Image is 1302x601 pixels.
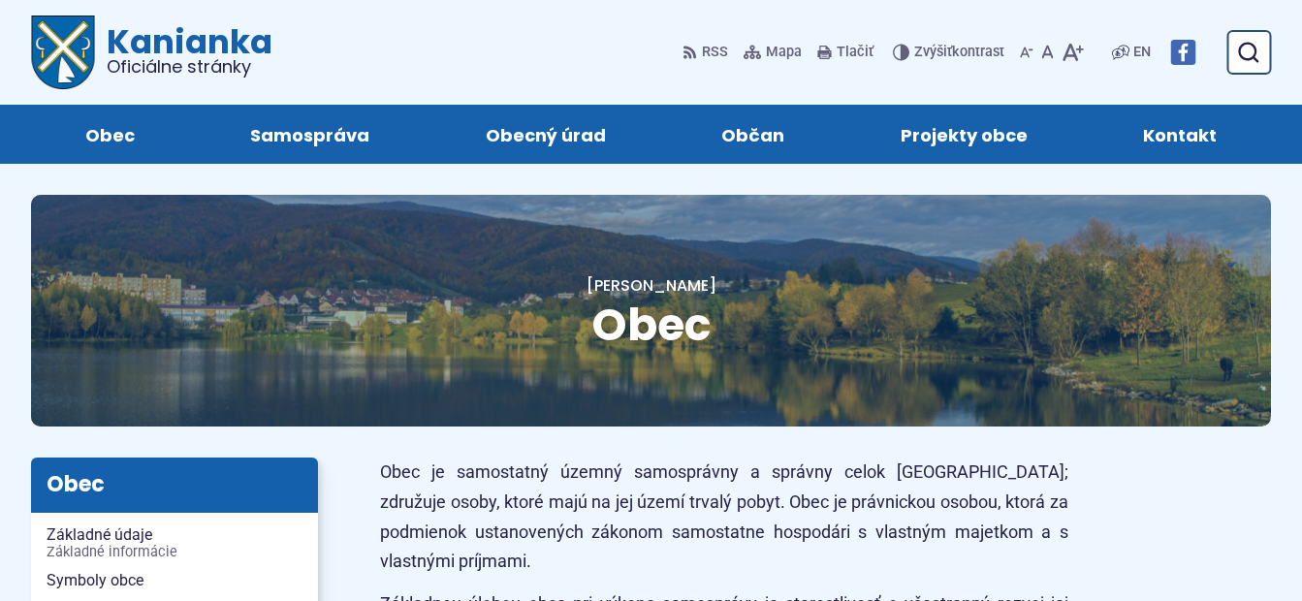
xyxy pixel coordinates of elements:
span: Obec [85,105,135,164]
span: Obec [591,294,712,356]
span: RSS [702,41,728,64]
span: Projekty obce [901,105,1028,164]
a: Obec [47,105,174,164]
a: Symboly obce [31,566,318,595]
span: Oficiálne stránky [107,58,272,76]
a: Základné údajeZákladné informácie [31,521,318,566]
span: Základné informácie [47,545,302,560]
a: EN [1129,41,1155,64]
a: Logo Kanianka, prejsť na domovskú stránku. [31,16,272,89]
span: Tlačiť [837,45,873,61]
a: [PERSON_NAME] [587,274,716,297]
span: kontrast [914,45,1004,61]
span: Kanianka [95,25,272,76]
span: Základné údaje [47,521,302,566]
h3: Obec [31,458,318,512]
a: RSS [683,32,732,73]
button: Nastaviť pôvodnú veľkosť písma [1037,32,1058,73]
button: Tlačiť [813,32,877,73]
a: Samospráva [212,105,409,164]
a: Kontakt [1105,105,1256,164]
button: Zvýšiťkontrast [893,32,1008,73]
span: Kontakt [1143,105,1217,164]
button: Zmenšiť veľkosť písma [1016,32,1037,73]
p: Obec je samostatný územný samosprávny a správny celok [GEOGRAPHIC_DATA]; združuje osoby, ktoré ma... [380,458,1068,576]
a: Občan [683,105,824,164]
img: Prejsť na domovskú stránku [31,16,95,89]
span: Občan [721,105,784,164]
span: Mapa [766,41,802,64]
img: Prejsť na Facebook stránku [1170,40,1195,65]
span: Samospráva [250,105,369,164]
span: Symboly obce [47,566,302,595]
span: Obecný úrad [486,105,606,164]
a: Projekty obce [862,105,1066,164]
button: Zväčšiť veľkosť písma [1058,32,1088,73]
span: Zvýšiť [914,44,952,60]
a: Obecný úrad [447,105,645,164]
a: Mapa [740,32,806,73]
span: EN [1133,41,1151,64]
